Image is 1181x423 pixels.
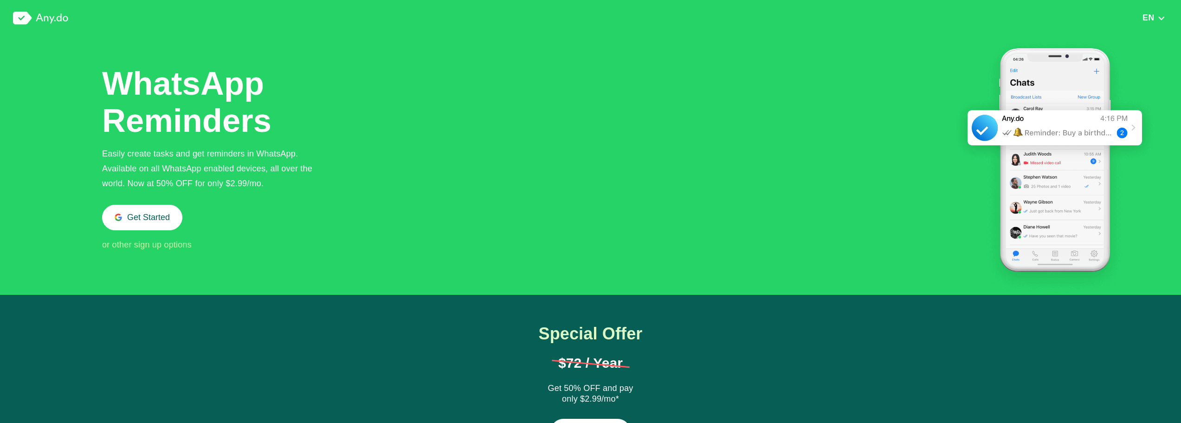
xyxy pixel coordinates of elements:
[102,205,182,230] button: Get Started
[544,383,637,405] div: Get 50% OFF and pay only $2.99/mo*
[1142,13,1155,22] span: EN
[1140,13,1168,23] button: EN
[518,325,663,343] h1: Special Offer
[102,146,328,191] div: Easily create tasks and get reminders in WhatsApp. Available on all WhatsApp enabled devices, all...
[102,240,192,249] span: or other sign up options
[1157,15,1165,21] img: down
[955,36,1155,295] img: WhatsApp Tasks & Reminders
[13,12,68,25] img: logo
[102,65,274,139] h1: WhatsApp Reminders
[552,356,630,370] h1: $72 / Year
